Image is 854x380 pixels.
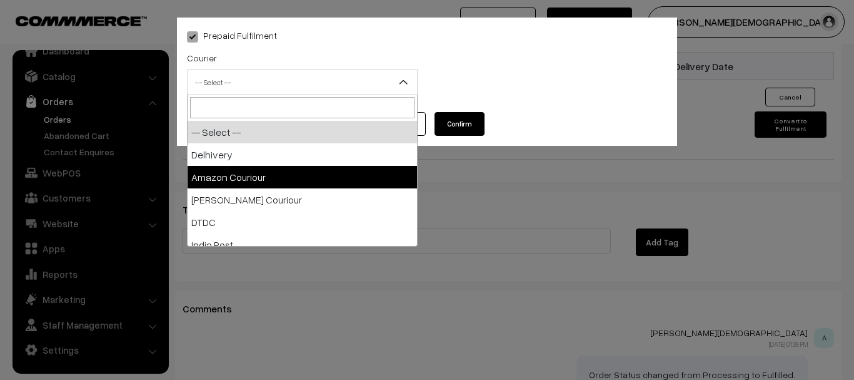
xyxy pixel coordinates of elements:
[188,166,417,188] li: Amazon Couriour
[188,211,417,234] li: DTDC
[435,112,485,136] button: Confirm
[188,143,417,166] li: Delhivery
[187,51,217,64] label: Courier
[188,71,417,93] span: -- Select --
[188,121,417,143] li: -- Select --
[187,29,277,42] label: Prepaid Fulfilment
[188,234,417,256] li: India Post
[187,69,418,95] span: -- Select --
[188,188,417,211] li: [PERSON_NAME] Couriour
